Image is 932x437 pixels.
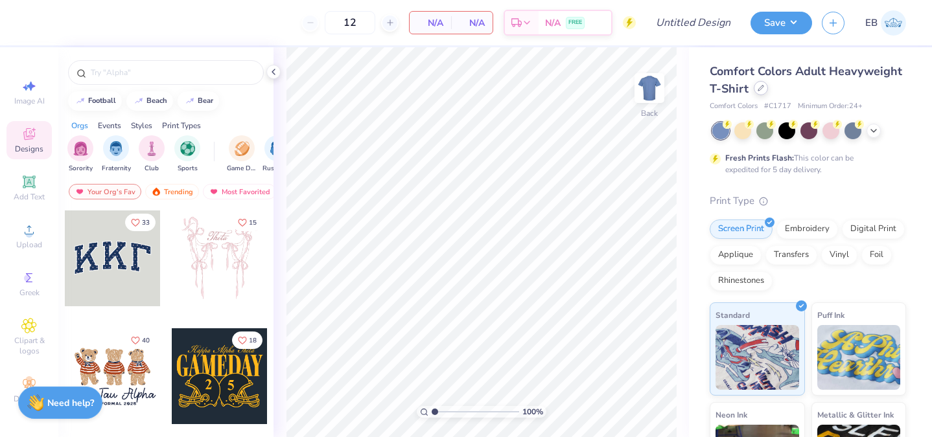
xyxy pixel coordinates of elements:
[881,10,906,36] img: Emma Burke
[710,271,773,291] div: Rhinestones
[71,120,88,131] div: Orgs
[776,219,838,239] div: Embroidery
[249,337,257,344] span: 18
[14,394,45,404] span: Decorate
[716,325,799,390] img: Standard
[14,96,45,106] span: Image AI
[73,141,88,156] img: Sorority Image
[710,101,758,112] span: Comfort Colors
[203,184,276,199] div: Most Favorited
[817,308,845,322] span: Puff Ink
[232,214,262,231] button: Like
[262,135,292,174] div: filter for Rush & Bid
[67,135,93,174] div: filter for Sorority
[235,141,250,156] img: Game Day Image
[125,214,156,231] button: Like
[325,11,375,34] input: – –
[817,408,894,421] span: Metallic & Glitter Ink
[227,135,257,174] div: filter for Game Day
[75,97,86,105] img: trend_line.gif
[459,16,485,30] span: N/A
[198,97,213,104] div: bear
[209,187,219,196] img: most_fav.gif
[716,308,750,322] span: Standard
[102,164,131,174] span: Fraternity
[522,406,543,418] span: 100 %
[139,135,165,174] button: filter button
[139,135,165,174] div: filter for Club
[710,219,773,239] div: Screen Print
[47,397,94,409] strong: Need help?
[249,219,257,226] span: 15
[180,141,195,156] img: Sports Image
[145,164,159,174] span: Club
[126,91,173,111] button: beach
[145,184,199,199] div: Trending
[125,331,156,349] button: Like
[88,97,116,104] div: football
[765,245,817,265] div: Transfers
[19,287,40,298] span: Greek
[145,141,159,156] img: Club Image
[641,107,658,119] div: Back
[68,91,122,111] button: football
[69,164,93,174] span: Sorority
[262,135,292,174] button: filter button
[636,75,662,101] img: Back
[865,16,878,30] span: EB
[568,18,582,27] span: FREE
[16,240,42,250] span: Upload
[142,219,150,226] span: 33
[142,337,150,344] span: 40
[131,120,152,131] div: Styles
[134,97,144,105] img: trend_line.gif
[262,164,292,174] span: Rush & Bid
[14,192,45,202] span: Add Text
[146,97,167,104] div: beach
[865,10,906,36] a: EB
[861,245,892,265] div: Foil
[232,331,262,349] button: Like
[227,135,257,174] button: filter button
[109,141,123,156] img: Fraternity Image
[75,187,85,196] img: most_fav.gif
[764,101,791,112] span: # C1717
[227,164,257,174] span: Game Day
[842,219,905,239] div: Digital Print
[185,97,195,105] img: trend_line.gif
[710,194,906,208] div: Print Type
[710,63,902,96] span: Comfort Colors Adult Heavyweight T-Shirt
[151,187,161,196] img: trending.gif
[646,10,741,36] input: Untitled Design
[89,66,255,79] input: Try "Alpha"
[716,408,747,421] span: Neon Ink
[174,135,200,174] div: filter for Sports
[162,120,201,131] div: Print Types
[178,164,198,174] span: Sports
[15,144,43,154] span: Designs
[98,120,121,131] div: Events
[545,16,561,30] span: N/A
[817,325,901,390] img: Puff Ink
[67,135,93,174] button: filter button
[710,245,762,265] div: Applique
[270,141,285,156] img: Rush & Bid Image
[725,152,885,175] div: This color can be expedited for 5 day delivery.
[102,135,131,174] button: filter button
[6,335,52,356] span: Clipart & logos
[821,245,857,265] div: Vinyl
[751,12,812,34] button: Save
[725,153,794,163] strong: Fresh Prints Flash:
[174,135,200,174] button: filter button
[798,101,863,112] span: Minimum Order: 24 +
[178,91,219,111] button: bear
[69,184,141,199] div: Your Org's Fav
[417,16,443,30] span: N/A
[102,135,131,174] div: filter for Fraternity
